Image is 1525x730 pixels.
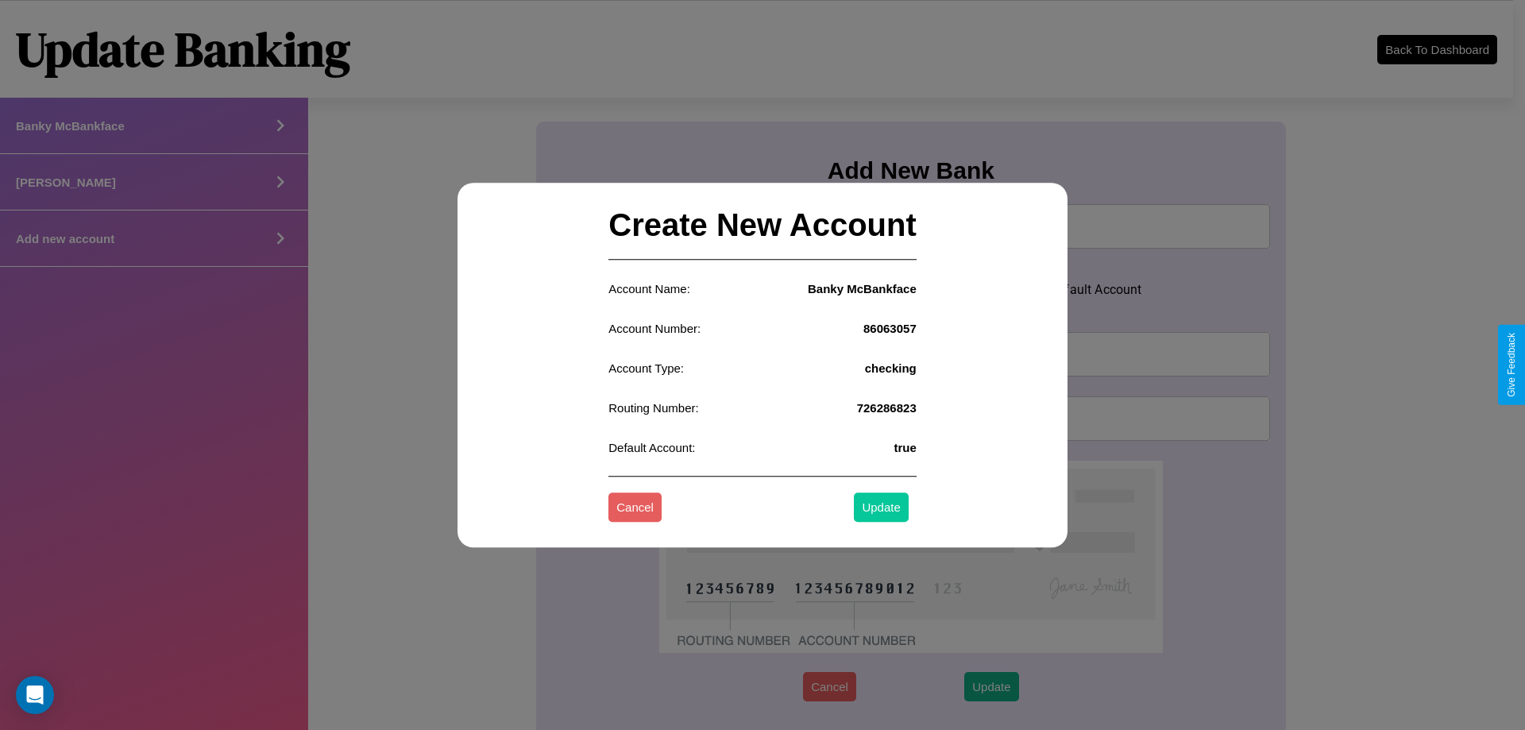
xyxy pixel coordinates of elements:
button: Update [854,493,908,523]
p: Account Name: [608,278,690,299]
p: Account Type: [608,357,684,379]
h4: true [894,441,916,454]
button: Cancel [608,493,662,523]
h2: Create New Account [608,191,917,260]
p: Routing Number: [608,397,698,419]
div: Give Feedback [1506,333,1517,397]
h4: 86063057 [863,322,917,335]
div: Open Intercom Messenger [16,676,54,714]
h4: 726286823 [857,401,917,415]
p: Default Account: [608,437,695,458]
h4: checking [865,361,917,375]
p: Account Number: [608,318,701,339]
h4: Banky McBankface [808,282,917,295]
